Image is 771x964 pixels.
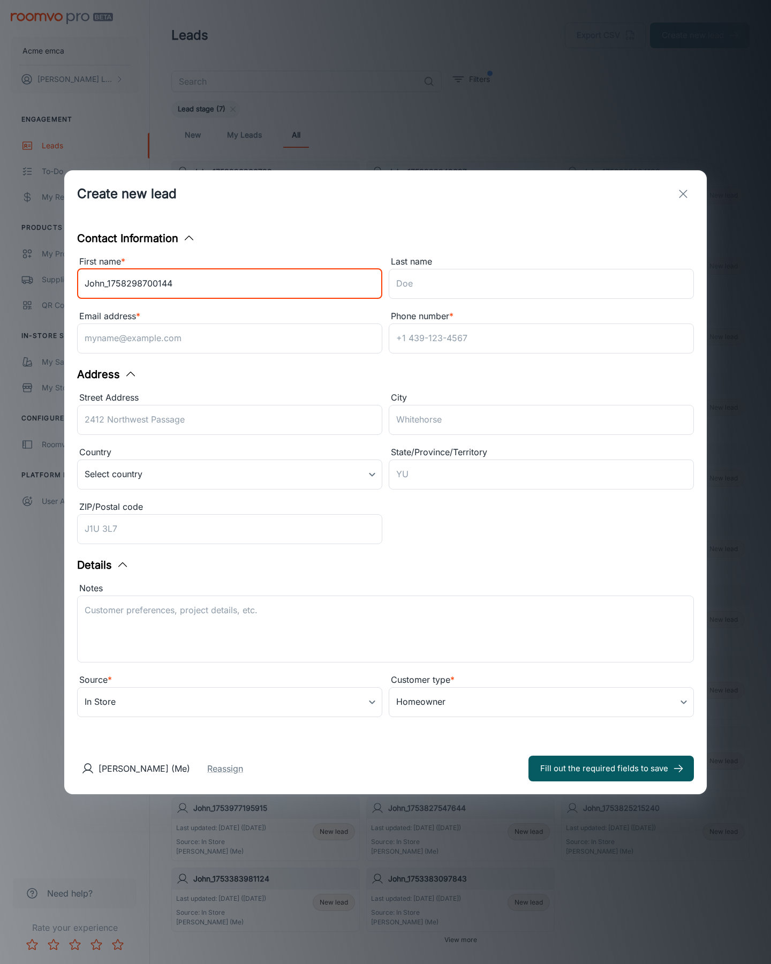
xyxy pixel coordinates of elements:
div: ZIP/Postal code [77,500,382,514]
input: Whitehorse [389,405,694,435]
input: YU [389,460,694,489]
input: +1 439-123-4567 [389,323,694,353]
button: Address [77,366,137,382]
div: Source [77,673,382,687]
div: In Store [77,687,382,717]
button: Reassign [207,762,243,775]
p: [PERSON_NAME] (Me) [99,762,190,775]
h1: Create new lead [77,184,177,204]
div: Homeowner [389,687,694,717]
div: Select country [77,460,382,489]
div: Street Address [77,391,382,405]
input: John [77,269,382,299]
div: Country [77,446,382,460]
div: Notes [77,582,694,596]
input: Doe [389,269,694,299]
div: Last name [389,255,694,269]
input: myname@example.com [77,323,382,353]
input: 2412 Northwest Passage [77,405,382,435]
button: Details [77,557,129,573]
input: J1U 3L7 [77,514,382,544]
div: Email address [77,310,382,323]
div: State/Province/Territory [389,446,694,460]
div: First name [77,255,382,269]
div: City [389,391,694,405]
div: Customer type [389,673,694,687]
div: Phone number [389,310,694,323]
button: Fill out the required fields to save [528,756,694,781]
button: Contact Information [77,230,195,246]
button: exit [672,183,694,205]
